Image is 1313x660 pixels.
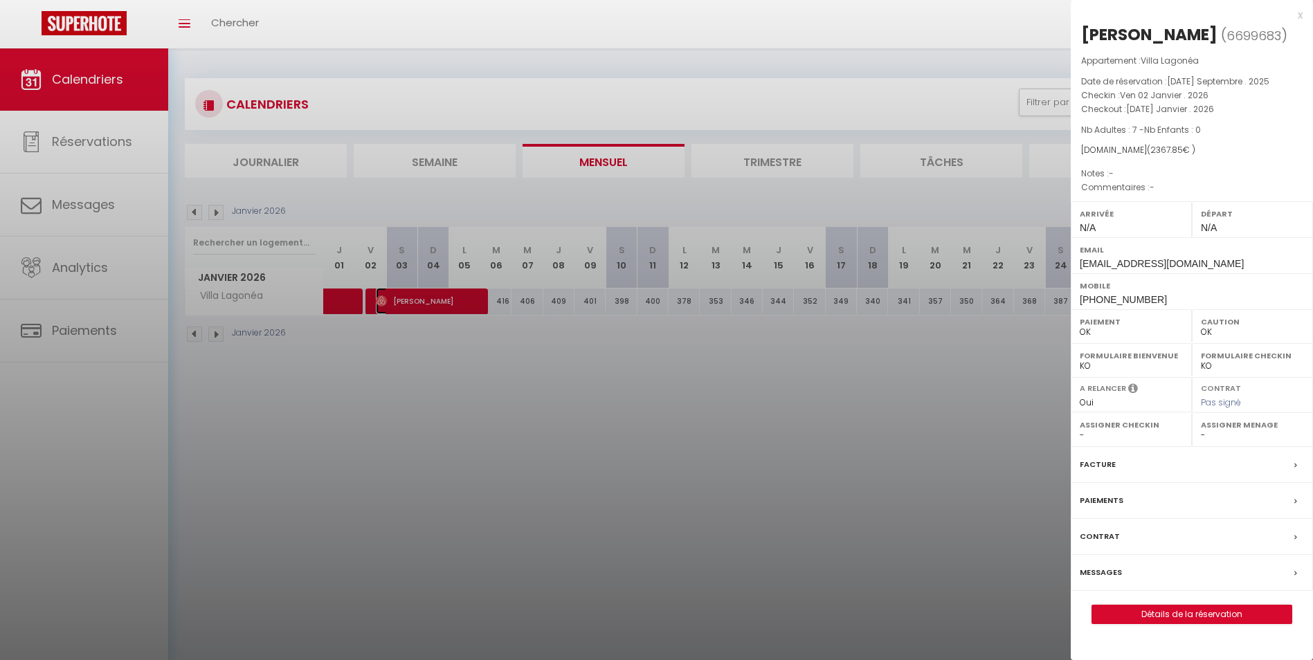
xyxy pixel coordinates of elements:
label: Assigner Menage [1201,418,1304,432]
span: N/A [1201,222,1217,233]
p: Notes : [1081,167,1303,181]
label: Messages [1080,565,1122,580]
span: Pas signé [1201,396,1241,408]
span: ( ) [1221,26,1287,45]
label: Assigner Checkin [1080,418,1183,432]
p: Checkout : [1081,102,1303,116]
span: [DATE] Septembre . 2025 [1167,75,1269,87]
label: Email [1080,243,1304,257]
p: Appartement : [1081,54,1303,68]
span: - [1150,181,1154,193]
div: [PERSON_NAME] [1081,24,1217,46]
label: Paiement [1080,315,1183,329]
span: [PHONE_NUMBER] [1080,294,1167,305]
span: Ven 02 Janvier . 2026 [1120,89,1208,101]
span: N/A [1080,222,1096,233]
span: 6699683 [1226,27,1281,44]
span: 2367.85 [1150,144,1183,156]
label: Facture [1080,457,1116,472]
button: Détails de la réservation [1092,605,1292,624]
span: Nb Adultes : 7 - [1081,124,1201,136]
p: Checkin : [1081,89,1303,102]
label: Départ [1201,207,1304,221]
label: Formulaire Bienvenue [1080,349,1183,363]
label: Mobile [1080,279,1304,293]
span: ( € ) [1147,144,1195,156]
label: A relancer [1080,383,1126,394]
i: Sélectionner OUI si vous souhaiter envoyer les séquences de messages post-checkout [1128,383,1138,398]
p: Commentaires : [1081,181,1303,194]
span: [DATE] Janvier . 2026 [1126,103,1214,115]
label: Caution [1201,315,1304,329]
p: Date de réservation : [1081,75,1303,89]
button: Ouvrir le widget de chat LiveChat [11,6,53,47]
label: Contrat [1201,383,1241,392]
span: - [1109,167,1114,179]
span: Villa Lagonéa [1141,55,1199,66]
span: [EMAIL_ADDRESS][DOMAIN_NAME] [1080,258,1244,269]
span: Nb Enfants : 0 [1144,124,1201,136]
div: x [1071,7,1303,24]
div: [DOMAIN_NAME] [1081,144,1303,157]
label: Arrivée [1080,207,1183,221]
label: Formulaire Checkin [1201,349,1304,363]
label: Paiements [1080,493,1123,508]
a: Détails de la réservation [1092,605,1292,623]
label: Contrat [1080,529,1120,544]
